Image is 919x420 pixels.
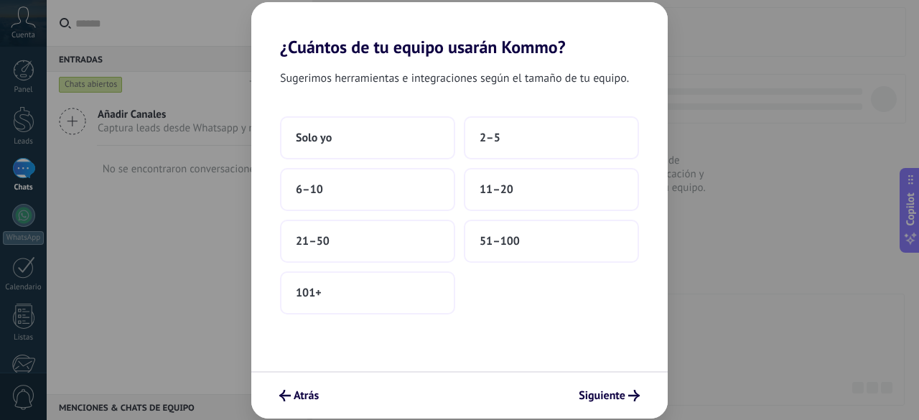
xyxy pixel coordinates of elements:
span: 11–20 [480,182,513,197]
span: 6–10 [296,182,323,197]
span: Solo yo [296,131,332,145]
span: 2–5 [480,131,500,145]
span: Siguiente [579,391,625,401]
button: Solo yo [280,116,455,159]
span: Sugerimos herramientas e integraciones según el tamaño de tu equipo. [280,69,629,88]
button: 21–50 [280,220,455,263]
h2: ¿Cuántos de tu equipo usarán Kommo? [251,2,668,57]
span: 51–100 [480,234,520,248]
span: Atrás [294,391,319,401]
span: 101+ [296,286,322,300]
button: 11–20 [464,168,639,211]
button: Atrás [273,383,325,408]
span: 21–50 [296,234,330,248]
button: 101+ [280,271,455,314]
button: 2–5 [464,116,639,159]
button: 51–100 [464,220,639,263]
button: Siguiente [572,383,646,408]
button: 6–10 [280,168,455,211]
